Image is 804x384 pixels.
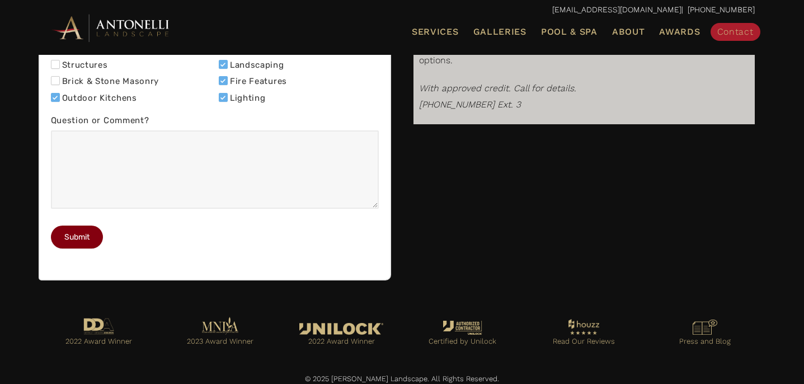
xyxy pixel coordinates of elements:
[537,25,602,39] a: Pool & Spa
[219,93,228,102] input: Lighting
[292,320,391,354] a: Go to https://antonellilandscape.com/featured-projects/the-white-house/
[419,35,749,74] p: We can help! Make your dream happen [DATE] with convenient financing options.
[219,76,228,85] input: Fire Features
[219,60,228,69] input: Landscaping
[50,12,173,43] img: Antonelli Horizontal Logo
[419,99,521,110] em: [PHONE_NUMBER] Ext. 3
[219,76,287,87] label: Fire Features
[219,60,284,71] label: Landscaping
[469,25,531,39] a: Galleries
[612,27,645,36] span: About
[51,60,108,71] label: Structures
[413,318,513,354] a: Go to https://antonellilandscape.com/unilock-authorized-contractor/
[50,315,149,354] a: Go to https://antonellilandscape.com/pool-and-spa/executive-sweet/
[473,26,526,37] span: Galleries
[419,83,576,93] i: With approved credit. Call for details.
[50,3,755,17] p: | [PHONE_NUMBER]
[552,5,681,14] a: [EMAIL_ADDRESS][DOMAIN_NAME]
[534,316,633,354] a: Go to https://www.houzz.com/professionals/landscape-architects-and-landscape-designers/antonelli-...
[608,25,650,39] a: About
[51,60,60,69] input: Structures
[51,93,60,102] input: Outdoor Kitchens
[51,76,60,85] input: Brick & Stone Masonry
[412,27,459,36] span: Services
[51,113,379,130] label: Question or Comment?
[711,23,760,41] a: Contact
[717,26,754,37] span: Contact
[171,314,270,354] a: Go to https://antonellilandscape.com/pool-and-spa/dont-stop-believing/
[51,226,103,249] button: Submit
[656,317,755,354] a: Go to https://antonellilandscape.com/press-media/
[51,93,137,104] label: Outdoor Kitchens
[51,76,159,87] label: Brick & Stone Masonry
[407,25,463,39] a: Services
[541,26,598,37] span: Pool & Spa
[655,25,704,39] a: Awards
[659,26,700,37] span: Awards
[219,93,266,104] label: Lighting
